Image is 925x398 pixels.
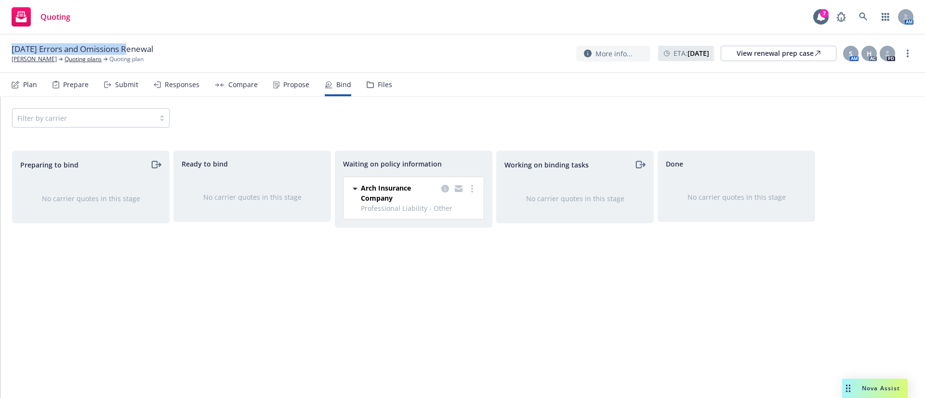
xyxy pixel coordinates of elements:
[862,384,900,392] span: Nova Assist
[12,55,57,64] a: [PERSON_NAME]
[439,183,451,194] a: copy logging email
[453,183,464,194] a: copy logging email
[182,159,228,169] span: Ready to bind
[20,160,79,170] span: Preparing to bind
[378,81,392,89] div: Files
[902,48,913,59] a: more
[504,160,589,170] span: Working on binding tasks
[150,159,161,170] a: moveRight
[674,48,709,58] span: ETA :
[115,81,138,89] div: Submit
[165,81,199,89] div: Responses
[820,9,829,18] div: 7
[737,46,820,61] div: View renewal prep case
[867,49,872,59] span: H
[842,379,854,398] div: Drag to move
[65,55,102,64] a: Quoting plans
[876,7,895,26] a: Switch app
[336,81,351,89] div: Bind
[283,81,309,89] div: Propose
[466,183,478,194] a: more
[228,81,258,89] div: Compare
[832,7,851,26] a: Report a Bug
[12,43,153,55] span: [DATE] Errors and Omissions Renewal
[721,46,836,61] a: View renewal prep case
[576,46,650,62] button: More info...
[63,81,89,89] div: Prepare
[343,159,442,169] span: Waiting on policy information
[687,49,709,58] strong: [DATE]
[634,159,646,170] a: moveRight
[666,159,683,169] span: Done
[854,7,873,26] a: Search
[595,49,633,59] span: More info...
[512,193,638,204] div: No carrier quotes in this stage
[189,192,315,202] div: No carrier quotes in this stage
[849,49,853,59] span: S
[8,3,74,30] a: Quoting
[23,81,37,89] div: Plan
[109,55,144,64] span: Quoting plan
[361,203,478,213] span: Professional Liability - Other
[28,193,154,204] div: No carrier quotes in this stage
[40,13,70,21] span: Quoting
[842,379,908,398] button: Nova Assist
[361,183,437,203] span: Arch Insurance Company
[674,192,799,202] div: No carrier quotes in this stage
